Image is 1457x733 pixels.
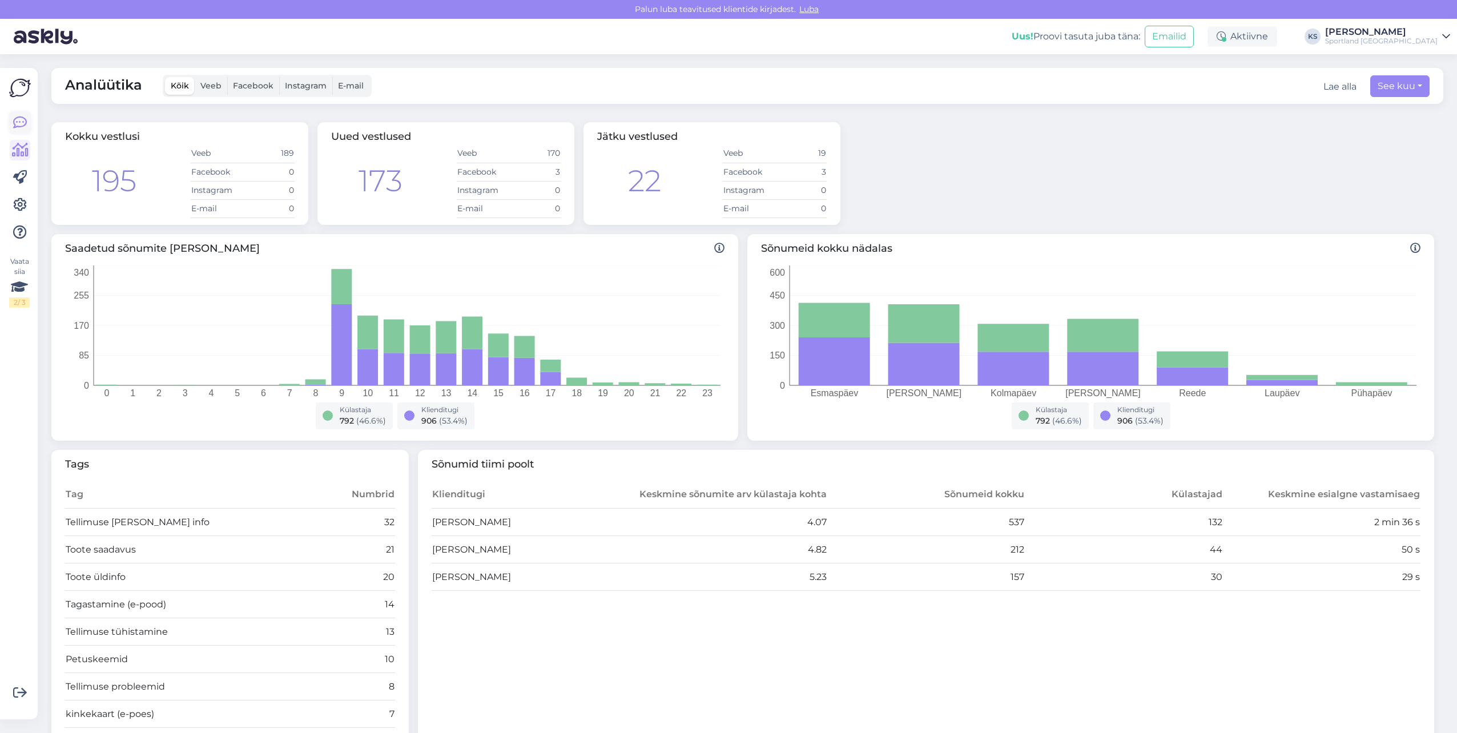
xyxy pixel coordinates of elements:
div: Proovi tasuta juba täna: [1012,30,1140,43]
th: Klienditugi [432,481,630,509]
span: Tags [65,457,395,472]
td: 32 [312,509,395,536]
span: ( 46.6 %) [356,416,386,426]
tspan: 1 [130,388,135,398]
td: 189 [243,144,295,163]
div: Külastaja [340,405,386,415]
div: Külastaja [1036,405,1082,415]
tspan: [PERSON_NAME] [1065,388,1141,398]
span: Facebook [233,80,273,91]
tspan: 0 [84,380,89,390]
tspan: 15 [493,388,504,398]
td: 132 [1025,509,1223,536]
span: Saadetud sõnumite [PERSON_NAME] [65,241,725,256]
tspan: 12 [415,388,425,398]
td: 0 [243,163,295,181]
tspan: 8 [313,388,318,398]
tspan: 340 [74,267,89,277]
td: 0 [775,199,827,218]
tspan: 150 [770,351,785,360]
tspan: 14 [467,388,477,398]
span: Kõik [171,80,189,91]
tspan: 600 [770,267,785,277]
tspan: 0 [104,388,109,398]
span: Kokku vestlusi [65,130,140,143]
td: Instagram [723,181,775,199]
span: 906 [421,416,437,426]
td: Toote üldinfo [65,563,312,591]
div: [PERSON_NAME] [1325,27,1438,37]
span: Luba [796,4,822,14]
tspan: 5 [235,388,240,398]
tspan: 4 [208,388,214,398]
tspan: 170 [74,320,89,330]
tspan: [PERSON_NAME] [886,388,961,398]
tspan: 16 [520,388,530,398]
tspan: 17 [546,388,556,398]
div: Klienditugi [1117,405,1164,415]
tspan: Esmaspäev [811,388,859,398]
b: Uus! [1012,31,1033,42]
div: Aktiivne [1208,26,1277,47]
td: Tellimuse [PERSON_NAME] info [65,509,312,536]
tspan: Reede [1179,388,1206,398]
tspan: Kolmapäev [991,388,1036,398]
td: 0 [243,199,295,218]
td: Facebook [191,163,243,181]
tspan: 255 [74,291,89,300]
td: Toote saadavus [65,536,312,563]
td: 21 [312,536,395,563]
td: Facebook [723,163,775,181]
td: Veeb [723,144,775,163]
td: 0 [775,181,827,199]
button: See kuu [1370,75,1430,97]
tspan: Pühapäev [1351,388,1392,398]
td: Facebook [457,163,509,181]
div: Sportland [GEOGRAPHIC_DATA] [1325,37,1438,46]
td: 13 [312,618,395,646]
a: [PERSON_NAME]Sportland [GEOGRAPHIC_DATA] [1325,27,1450,46]
td: 20 [312,563,395,591]
td: Veeb [457,144,509,163]
td: 212 [827,536,1025,563]
td: 44 [1025,536,1223,563]
td: Tellimuse tühistamine [65,618,312,646]
td: 2 min 36 s [1223,509,1421,536]
span: ( 46.6 %) [1052,416,1082,426]
span: Uued vestlused [331,130,411,143]
tspan: 13 [441,388,452,398]
div: 173 [359,159,403,203]
td: 19 [775,144,827,163]
button: Lae alla [1323,80,1357,94]
th: Külastajad [1025,481,1223,509]
div: 195 [92,159,136,203]
tspan: 3 [183,388,188,398]
tspan: 85 [79,351,89,360]
td: Tagastamine (e-pood) [65,591,312,618]
span: 792 [340,416,354,426]
span: ( 53.4 %) [439,416,468,426]
tspan: 10 [363,388,373,398]
tspan: 0 [780,380,785,390]
div: Klienditugi [421,405,468,415]
td: [PERSON_NAME] [432,509,630,536]
tspan: Laupäev [1265,388,1299,398]
td: 170 [509,144,561,163]
th: Tag [65,481,312,509]
td: 157 [827,563,1025,591]
span: 792 [1036,416,1050,426]
td: 7 [312,700,395,728]
td: 5.23 [629,563,827,591]
tspan: 7 [287,388,292,398]
span: Sõnumeid kokku nädalas [761,241,1420,256]
tspan: 6 [261,388,266,398]
span: 906 [1117,416,1133,426]
td: 0 [509,181,561,199]
tspan: 450 [770,291,785,300]
td: 3 [509,163,561,181]
td: 537 [827,509,1025,536]
td: 3 [775,163,827,181]
td: E-mail [191,199,243,218]
th: Sõnumeid kokku [827,481,1025,509]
